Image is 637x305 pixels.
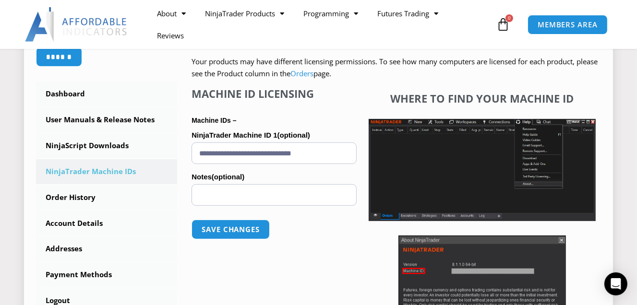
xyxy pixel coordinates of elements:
span: (optional) [277,131,310,139]
button: Save changes [192,220,270,239]
nav: Menu [147,2,494,47]
a: About [147,2,195,24]
a: Addresses [36,236,177,261]
h4: Machine ID Licensing [192,87,357,100]
a: Dashboard [36,82,177,106]
img: Screenshot 2025-01-17 1155544 | Affordable Indicators – NinjaTrader [369,119,596,221]
a: Futures Trading [368,2,448,24]
div: Open Intercom Messenger [604,272,627,295]
strong: Machine IDs – [192,117,236,124]
label: NinjaTrader Machine ID 1 [192,128,357,142]
a: NinjaScript Downloads [36,133,177,158]
a: Payment Methods [36,262,177,287]
h4: Where to find your Machine ID [369,92,596,105]
img: LogoAI | Affordable Indicators – NinjaTrader [25,7,128,42]
a: User Manuals & Release Notes [36,107,177,132]
span: MEMBERS AREA [538,21,598,28]
a: Orders [290,69,313,78]
span: Your products may have different licensing permissions. To see how many computers are licensed fo... [192,57,598,79]
a: Order History [36,185,177,210]
a: 0 [482,11,524,38]
a: MEMBERS AREA [528,15,608,35]
span: (optional) [212,173,244,181]
a: NinjaTrader Machine IDs [36,159,177,184]
a: Programming [294,2,368,24]
a: Reviews [147,24,193,47]
span: 0 [505,14,513,22]
a: NinjaTrader Products [195,2,294,24]
a: Account Details [36,211,177,236]
label: Notes [192,170,357,184]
